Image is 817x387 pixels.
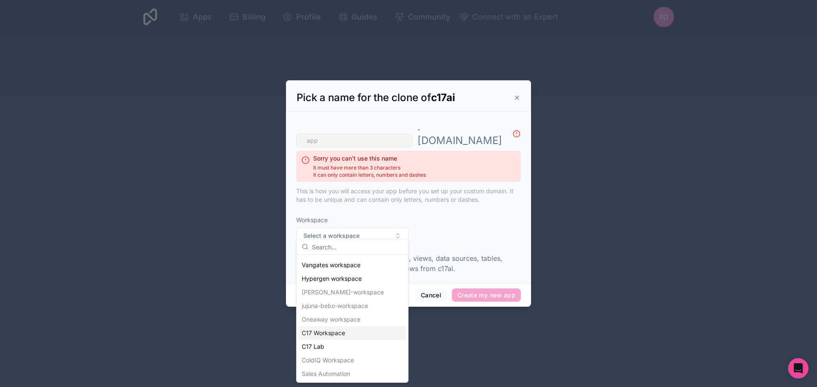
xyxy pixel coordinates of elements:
div: Open Intercom Messenger [788,358,808,379]
strong: c17ai [431,91,455,104]
span: Select a workspace [303,232,360,240]
span: Workspace [296,216,408,224]
div: C17 Lab [298,340,406,353]
button: Select Button [296,228,408,244]
span: It can only contain letters, numbers and dashes [313,172,426,178]
div: Vangates workspace [298,258,406,272]
p: This is how you will access your app before you set up your custom domain. It has to be unique an... [296,187,521,204]
p: Your new app will inherit the theme, views, data sources, tables, fields, roles, permissions & wo... [296,253,521,274]
div: Suggestions [297,255,408,382]
div: C17 Workspace [298,326,406,340]
input: app [296,134,412,147]
p: . [DOMAIN_NAME] [417,120,502,147]
span: It must have more than 3 characters [313,164,426,171]
div: Hypergen workspace [298,272,406,285]
h2: Sorry you can't use this name [313,154,426,163]
span: Pick a name for the clone of [297,91,455,104]
input: Search... [312,239,403,254]
button: Cancel [415,288,447,302]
